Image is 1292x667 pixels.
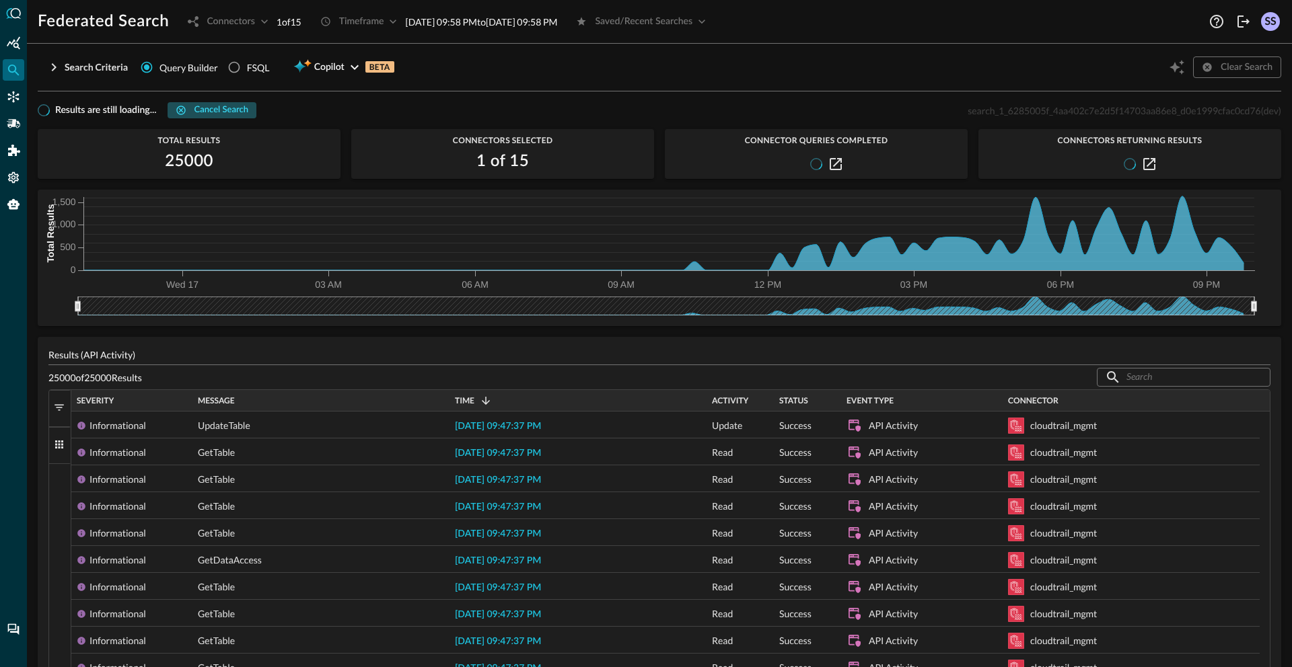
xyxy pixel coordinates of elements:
span: Success [779,466,812,493]
div: Settings [3,167,24,188]
div: cloudtrail_mgmt [1030,627,1097,654]
span: Update [712,412,742,439]
span: [DATE] 09:47:37 PM [455,610,541,619]
span: GetTable [198,574,235,600]
tspan: 03 AM [315,279,342,290]
span: Time [455,396,474,405]
div: Informational [89,412,146,439]
span: Message [198,396,235,405]
tspan: 12 PM [754,279,781,290]
p: 1 of 15 [277,15,301,29]
button: Cancel search [168,102,256,118]
input: Search [1126,364,1240,389]
span: GetTable [198,600,235,627]
span: [DATE] 09:47:37 PM [455,637,541,646]
span: GetTable [198,520,235,547]
span: Connector [1008,396,1058,405]
div: Informational [89,600,146,627]
span: GetTable [198,439,235,466]
tspan: 09 PM [1193,279,1220,290]
span: Read [712,600,733,627]
div: Summary Insights [3,32,24,54]
span: [DATE] 09:47:37 PM [455,448,541,458]
div: Informational [89,520,146,547]
span: GetTable [198,627,235,654]
span: Success [779,600,812,627]
span: Read [712,547,733,574]
span: Success [779,547,812,574]
svg: Amazon Security Lake [1008,471,1024,487]
span: Read [712,439,733,466]
div: Informational [89,627,146,654]
svg: Amazon Security Lake [1008,498,1024,514]
tspan: 500 [60,241,76,252]
span: Success [779,627,812,654]
tspan: 1,000 [52,219,75,229]
span: Success [779,493,812,520]
svg: Amazon Security Lake [1008,444,1024,461]
div: Informational [89,547,146,574]
p: 25000 of 25000 Results [48,370,142,385]
span: Total Results [38,136,340,145]
div: cloudtrail_mgmt [1030,574,1097,600]
span: GetTable [198,493,235,520]
svg: Amazon Security Lake [1008,606,1024,622]
div: Search Criteria [65,59,128,76]
p: BETA [365,61,394,73]
div: Addons [3,140,25,161]
span: Copilot [314,59,345,76]
div: FSQL [247,61,270,75]
span: (dev) [1261,105,1281,116]
svg: Amazon Security Lake [1008,525,1024,541]
span: GetDataAccess [198,547,262,574]
span: Read [712,493,733,520]
div: Pipelines [3,113,24,134]
div: Cancel search [194,103,248,118]
div: SS [1261,12,1280,31]
tspan: 09 AM [608,279,635,290]
h2: 1 of 15 [476,151,529,172]
div: API Activity [869,574,918,600]
span: UpdateTable [198,412,250,439]
span: GetTable [198,466,235,493]
div: API Activity [869,547,918,574]
span: Status [779,396,808,405]
span: Connectors Selected [351,136,654,145]
span: Severity [77,396,114,405]
span: Read [712,574,733,600]
span: [DATE] 09:47:37 PM [455,475,541,485]
p: [DATE] 09:58 PM to [DATE] 09:58 PM [405,15,557,29]
div: Informational [89,466,146,493]
div: API Activity [869,412,918,439]
div: cloudtrail_mgmt [1030,439,1097,466]
h2: 25000 [165,151,213,172]
svg: Amazon Security Lake [1008,418,1024,434]
span: Success [779,412,812,439]
tspan: Total Results [45,204,56,262]
tspan: Wed 17 [166,279,199,290]
span: Success [779,574,812,600]
div: API Activity [869,439,918,466]
div: Chat [3,619,24,640]
span: Success [779,520,812,547]
span: [DATE] 09:47:37 PM [455,422,541,431]
tspan: 0 [71,264,76,275]
div: Connectors [3,86,24,108]
div: Query Agent [3,194,24,215]
span: Read [712,520,733,547]
span: [DATE] 09:47:37 PM [455,502,541,512]
span: Connectors Returning Results [978,136,1281,145]
button: Search Criteria [38,56,136,78]
span: [DATE] 09:47:37 PM [455,529,541,539]
div: Informational [89,493,146,520]
p: Results (API Activity) [48,348,1270,362]
span: [DATE] 09:47:37 PM [455,556,541,565]
div: cloudtrail_mgmt [1030,520,1097,547]
span: search_1_6285005f_4aa402c7e2d5f14703aa86e8_d0e1999cfac0cd76 [968,105,1261,116]
span: Event Type [847,396,894,405]
span: Read [712,627,733,654]
span: Results are still loading... [55,104,157,116]
tspan: 03 PM [900,279,927,290]
h1: Federated Search [38,11,169,32]
svg: Amazon Security Lake [1008,552,1024,568]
